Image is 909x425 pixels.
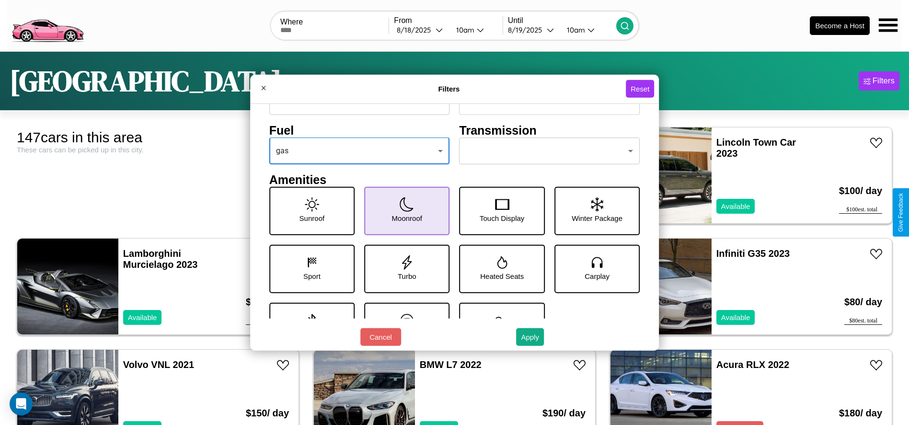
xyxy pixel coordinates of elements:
[17,129,299,146] div: 147 cars in this area
[123,248,198,270] a: Lamborghini Murcielago 2023
[360,328,401,346] button: Cancel
[10,61,282,101] h1: [GEOGRAPHIC_DATA]
[716,137,796,159] a: Lincoln Town Car 2023
[873,76,895,86] div: Filters
[269,137,450,164] div: gas
[844,317,882,325] div: $ 80 est. total
[480,269,524,282] p: Heated Seats
[716,248,790,259] a: Infiniti G35 2023
[508,25,547,34] div: 8 / 19 / 2025
[272,85,626,93] h4: Filters
[721,311,750,324] p: Available
[123,359,194,370] a: Volvo VNL 2021
[280,18,389,26] label: Where
[269,172,640,186] h4: Amenities
[451,25,477,34] div: 10am
[508,16,616,25] label: Until
[460,123,640,137] h4: Transmission
[17,146,299,154] div: These cars can be picked up in this city.
[128,311,157,324] p: Available
[7,5,88,45] img: logo
[246,287,289,317] h3: $ 100 / day
[397,25,436,34] div: 8 / 18 / 2025
[716,359,789,370] a: Acura RLX 2022
[394,16,502,25] label: From
[859,71,899,91] button: Filters
[398,269,416,282] p: Turbo
[810,16,870,35] button: Become a Host
[844,287,882,317] h3: $ 80 / day
[449,25,503,35] button: 10am
[585,269,610,282] p: Carplay
[10,392,33,415] div: Open Intercom Messenger
[299,211,325,224] p: Sunroof
[480,211,524,224] p: Touch Display
[246,317,289,325] div: $ 100 est. total
[420,359,482,370] a: BMW L7 2022
[626,80,654,98] button: Reset
[559,25,616,35] button: 10am
[839,176,882,206] h3: $ 100 / day
[269,123,450,137] h4: Fuel
[394,25,448,35] button: 8/18/2025
[562,25,587,34] div: 10am
[721,200,750,213] p: Available
[392,211,422,224] p: Moonroof
[516,328,544,346] button: Apply
[303,269,321,282] p: Sport
[572,211,622,224] p: Winter Package
[839,206,882,214] div: $ 100 est. total
[897,193,904,232] div: Give Feedback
